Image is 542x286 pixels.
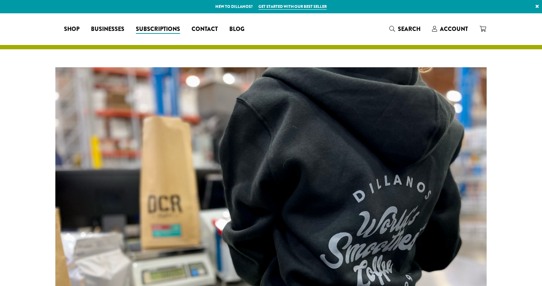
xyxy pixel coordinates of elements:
span: Contact [192,25,218,34]
span: Businesses [91,25,124,34]
a: Get started with our best seller [258,4,327,10]
span: Shop [64,25,79,34]
span: Blog [229,25,244,34]
a: Search [383,23,426,35]
span: Search [398,25,421,33]
span: Subscriptions [136,25,180,34]
a: Shop [58,23,85,35]
span: Account [440,25,468,33]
